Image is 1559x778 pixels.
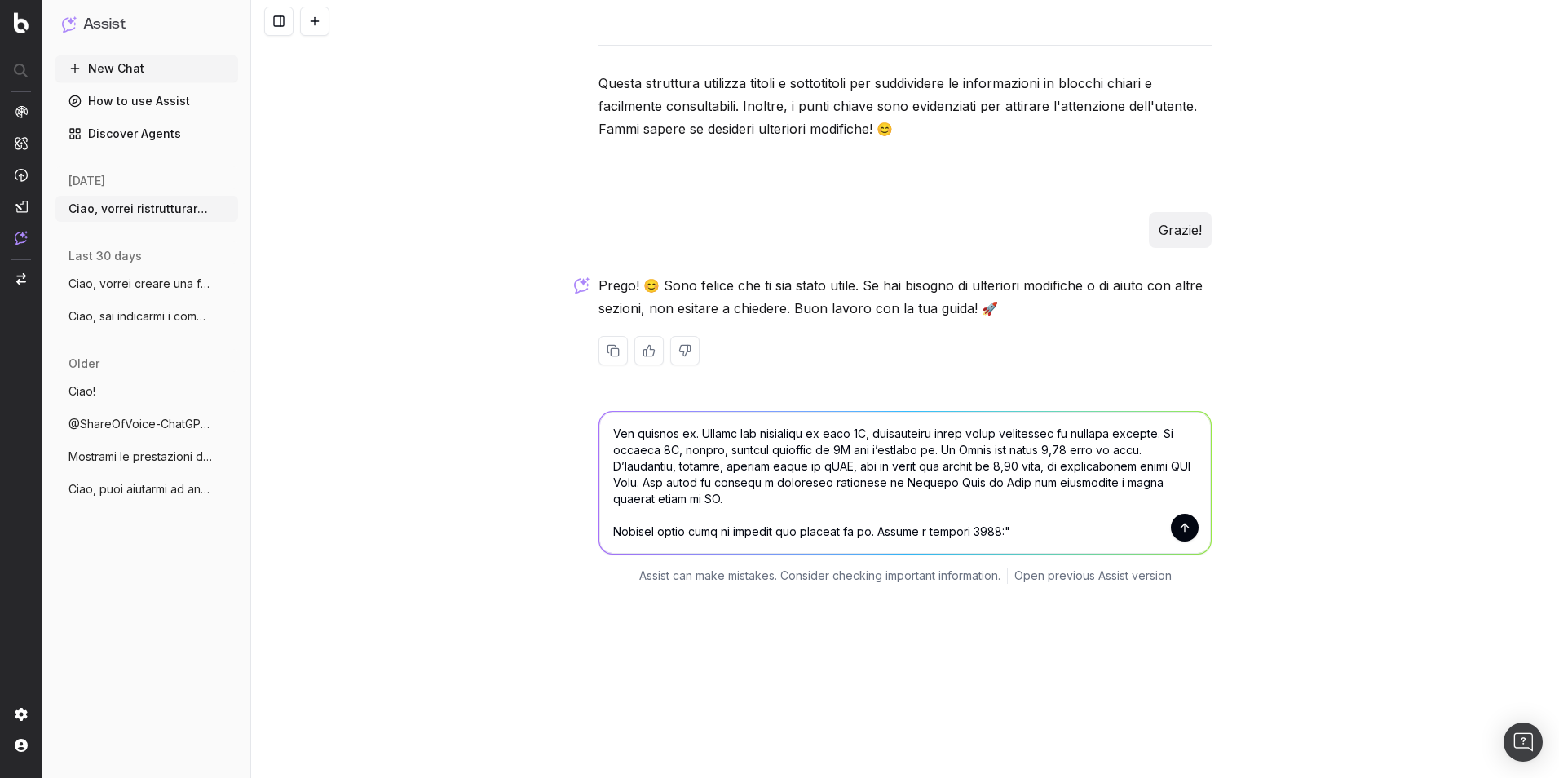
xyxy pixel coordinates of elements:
[574,277,590,294] img: Botify assist logo
[55,303,238,329] button: Ciao, sai indicarmi i competitor di assi
[55,88,238,114] a: How to use Assist
[55,55,238,82] button: New Chat
[68,416,212,432] span: @ShareOfVoice-ChatGPT riesci a dirmi per
[15,708,28,721] img: Setting
[639,568,1000,584] p: Assist can make mistakes. Consider checking important information.
[15,739,28,752] img: My account
[68,356,99,372] span: older
[68,383,95,400] span: Ciao!
[598,274,1212,320] p: Prego! 😊 Sono felice che ti sia stato utile. Se hai bisogno di ulteriori modifiche o di aiuto con...
[62,16,77,32] img: Assist
[598,72,1212,140] p: Questa struttura utilizza titoli e sottotitoli per suddividere le informazioni in blocchi chiari ...
[55,196,238,222] button: Ciao, vorrei ristrutturare parte del con
[55,378,238,404] button: Ciao!
[1014,568,1172,584] a: Open previous Assist version
[15,105,28,118] img: Analytics
[1504,723,1543,762] div: Open Intercom Messenger
[15,200,28,213] img: Studio
[599,412,1211,554] textarea: Lo, ipsumd sita con adipiscingelitse do ei'tempo inc: utlab://etdolor.magnaal.en/admin-v-quisnost...
[68,276,212,292] span: Ciao, vorrei creare una faq su questo ar
[55,444,238,470] button: Mostrami le prestazioni delle parole chi
[68,481,212,497] span: Ciao, puoi aiutarmi ad analizzare il tem
[62,13,232,36] button: Assist
[15,231,28,245] img: Assist
[83,13,126,36] h1: Assist
[55,476,238,502] button: Ciao, puoi aiutarmi ad analizzare il tem
[68,173,105,189] span: [DATE]
[14,12,29,33] img: Botify logo
[55,271,238,297] button: Ciao, vorrei creare una faq su questo ar
[68,308,212,325] span: Ciao, sai indicarmi i competitor di assi
[68,201,212,217] span: Ciao, vorrei ristrutturare parte del con
[15,136,28,150] img: Intelligence
[68,449,212,465] span: Mostrami le prestazioni delle parole chi
[68,248,142,264] span: last 30 days
[1159,219,1202,241] p: Grazie!
[15,168,28,182] img: Activation
[55,121,238,147] a: Discover Agents
[16,273,26,285] img: Switch project
[55,411,238,437] button: @ShareOfVoice-ChatGPT riesci a dirmi per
